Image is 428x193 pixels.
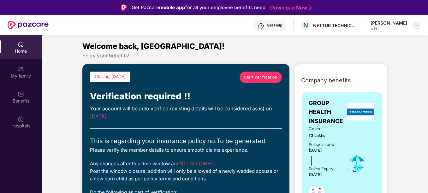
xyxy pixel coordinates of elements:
img: icon [346,153,367,174]
div: [PERSON_NAME] [371,20,407,26]
div: Verification required !! [90,89,282,103]
div: Enjoy your benefits! [82,52,387,59]
span: Cover [309,126,338,132]
span: ₹3 Lakhs [309,133,338,139]
img: svg+xml;base64,PHN2ZyBpZD0iSG9tZSIgeG1sbnM9Imh0dHA6Ly93d3cudzMub3JnLzIwMDAvc3ZnIiB3aWR0aD0iMjAiIG... [18,41,24,47]
img: insurerLogo [347,103,374,120]
div: Your account will be auto verified (existing details will be considered as is) on . [90,105,282,120]
div: Policy Expiry [309,166,333,172]
div: Get Help [267,23,282,28]
a: Start verification [240,72,282,83]
a: Download Now [270,4,310,11]
div: Any changes after this time window are . Post the window closure, addition will only be allowed o... [90,160,282,182]
span: GROUP HEALTH INSURANCE [309,99,345,126]
strong: mobile app [159,4,185,10]
span: Company benefits [301,76,351,85]
span: NOT ALLOWED [178,161,214,167]
span: [DATE] [309,148,322,153]
span: Start verification [244,74,277,80]
span: Closing [DATE] [95,74,126,79]
img: New Pazcare Logo [8,21,49,29]
span: [DATE] [90,113,107,120]
div: Please verify the member details to ensure smooth claims experience. [90,146,282,154]
span: Welcome back, [GEOGRAPHIC_DATA]! [82,42,225,51]
img: svg+xml;base64,PHN2ZyBpZD0iSGVscC0zMngzMiIgeG1sbnM9Imh0dHA6Ly93d3cudzMub3JnLzIwMDAvc3ZnIiB3aWR0aD... [258,23,264,29]
div: This is regarding your insurance policy no. To be generated [90,136,282,146]
div: User [371,26,407,31]
img: Logo [121,4,127,11]
img: svg+xml;base64,PHN2ZyB3aWR0aD0iMjAiIGhlaWdodD0iMjAiIHZpZXdCb3g9IjAgMCAyMCAyMCIgZmlsbD0ibm9uZSIgeG... [18,66,24,72]
div: Policy issued [309,141,334,148]
img: svg+xml;base64,PHN2ZyBpZD0iRHJvcGRvd24tMzJ4MzIiIHhtbG5zPSJodHRwOi8vd3d3LnczLm9yZy8yMDAwL3N2ZyIgd2... [414,23,419,28]
span: N [303,21,308,29]
img: Stroke [309,4,312,11]
img: svg+xml;base64,PHN2ZyBpZD0iQmVuZWZpdHMiIHhtbG5zPSJodHRwOi8vd3d3LnczLm9yZy8yMDAwL3N2ZyIgd2lkdGg9Ij... [18,91,24,97]
img: svg+xml;base64,PHN2ZyBpZD0iSG9zcGl0YWxzIiB4bWxucz0iaHR0cDovL3d3dy53My5vcmcvMjAwMC9zdmciIHdpZHRoPS... [18,116,24,122]
div: NETTUR TECHNICAL TRAINING FOUNDATION [313,22,357,28]
span: [DATE] [309,172,322,177]
div: Get Pazcare for all your employee benefits need [132,4,265,11]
